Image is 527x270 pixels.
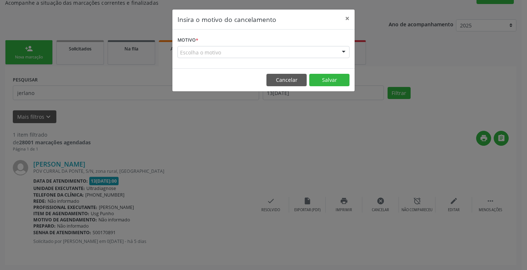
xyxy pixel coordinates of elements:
button: Salvar [309,74,350,86]
button: Cancelar [266,74,307,86]
label: Motivo [177,35,198,46]
span: Escolha o motivo [180,49,221,56]
h5: Insira o motivo do cancelamento [177,15,276,24]
button: Close [340,9,355,27]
